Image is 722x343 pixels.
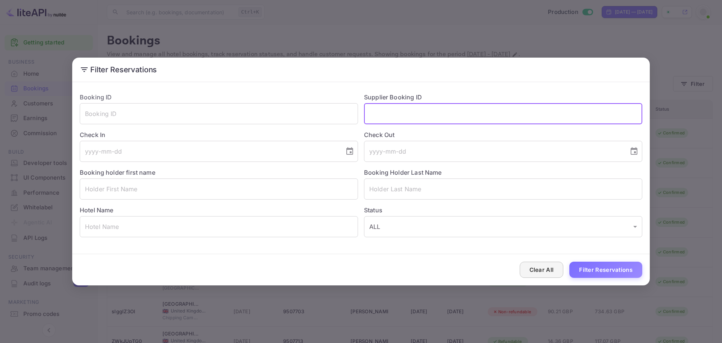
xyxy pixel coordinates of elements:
input: Hotel Name [80,216,358,237]
button: Filter Reservations [569,262,642,278]
label: Hotel Name [80,206,114,214]
button: Clear All [520,262,564,278]
input: Holder First Name [80,178,358,200]
label: Status [364,206,642,215]
label: Supplier Booking ID [364,93,422,101]
label: Check Out [364,130,642,139]
label: Check In [80,130,358,139]
input: Holder Last Name [364,178,642,200]
input: Supplier Booking ID [364,103,642,124]
button: Choose date [626,144,642,159]
input: yyyy-mm-dd [364,141,623,162]
div: ALL [364,216,642,237]
label: Booking holder first name [80,169,155,176]
label: Booking ID [80,93,112,101]
label: Booking Holder Last Name [364,169,442,176]
h2: Filter Reservations [72,58,650,82]
input: Booking ID [80,103,358,124]
button: Choose date [342,144,357,159]
input: yyyy-mm-dd [80,141,339,162]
